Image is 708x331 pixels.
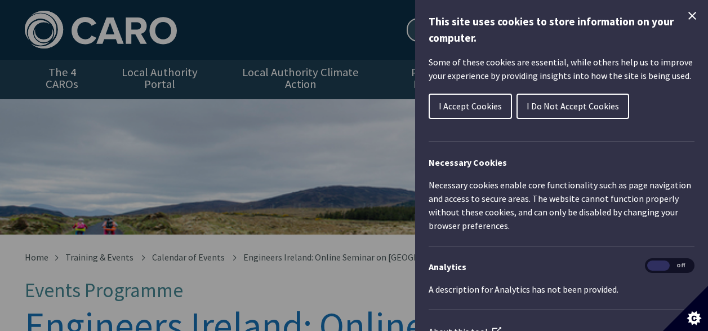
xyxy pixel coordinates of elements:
[516,94,629,119] button: I Do Not Accept Cookies
[429,94,512,119] button: I Accept Cookies
[429,260,694,273] h3: Analytics
[429,178,694,232] p: Necessary cookies enable core functionality such as page navigation and access to secure areas. T...
[429,283,694,296] p: A description for Analytics has not been provided.
[439,100,502,112] span: I Accept Cookies
[663,286,708,331] button: Set cookie preferences
[685,9,699,23] button: Close Cookie Control
[429,55,694,82] p: Some of these cookies are essential, while others help us to improve your experience by providing...
[429,156,694,169] h2: Necessary Cookies
[647,261,670,271] span: On
[527,100,619,112] span: I Do Not Accept Cookies
[670,261,692,271] span: Off
[429,14,694,46] h1: This site uses cookies to store information on your computer.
